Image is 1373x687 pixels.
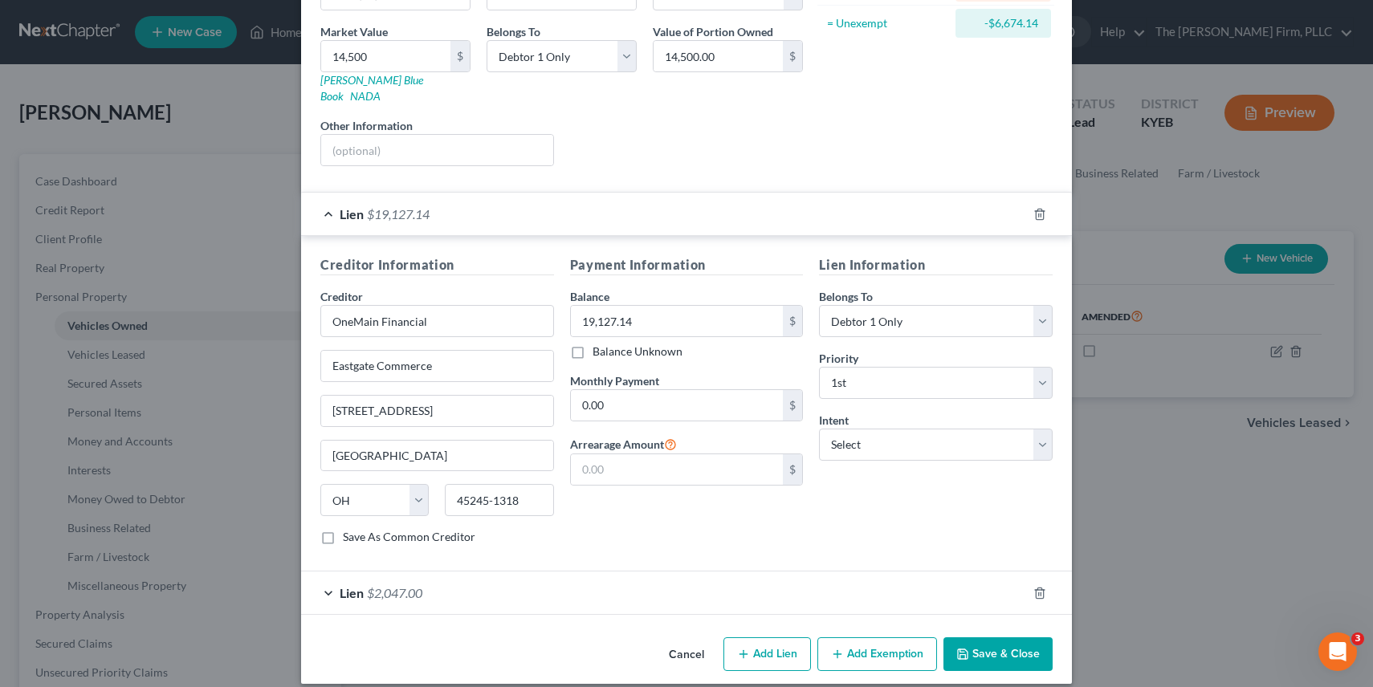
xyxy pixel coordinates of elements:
[321,41,450,71] input: 0.00
[320,117,413,134] label: Other Information
[570,288,609,305] label: Balance
[571,306,784,336] input: 0.00
[320,23,388,40] label: Market Value
[723,637,811,671] button: Add Lien
[654,41,783,71] input: 0.00
[320,305,554,337] input: Search creditor by name...
[783,454,802,485] div: $
[1351,632,1364,645] span: 3
[571,390,784,421] input: 0.00
[321,396,553,426] input: Apt, Suite, etc...
[819,290,873,303] span: Belongs To
[968,15,1038,31] div: -$6,674.14
[653,23,773,40] label: Value of Portion Owned
[827,15,948,31] div: = Unexempt
[593,343,682,360] label: Balance Unknown
[656,639,717,671] button: Cancel
[570,372,659,389] label: Monthly Payment
[783,390,802,421] div: $
[367,206,430,222] span: $19,127.14
[450,41,470,71] div: $
[571,454,784,485] input: 0.00
[783,306,802,336] div: $
[320,255,554,275] h5: Creditor Information
[783,41,802,71] div: $
[570,255,804,275] h5: Payment Information
[1318,632,1357,671] iframe: Intercom live chat
[350,89,381,103] a: NADA
[487,25,540,39] span: Belongs To
[817,637,937,671] button: Add Exemption
[321,441,553,471] input: Enter city...
[340,585,364,600] span: Lien
[819,255,1053,275] h5: Lien Information
[320,73,423,103] a: [PERSON_NAME] Blue Book
[320,290,363,303] span: Creditor
[943,637,1053,671] button: Save & Close
[321,135,553,165] input: (optional)
[819,412,849,429] label: Intent
[343,529,475,545] label: Save As Common Creditor
[445,484,553,516] input: Enter zip...
[570,434,677,453] label: Arrearage Amount
[321,351,553,381] input: Enter address...
[367,585,422,600] span: $2,047.00
[819,352,858,365] span: Priority
[340,206,364,222] span: Lien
